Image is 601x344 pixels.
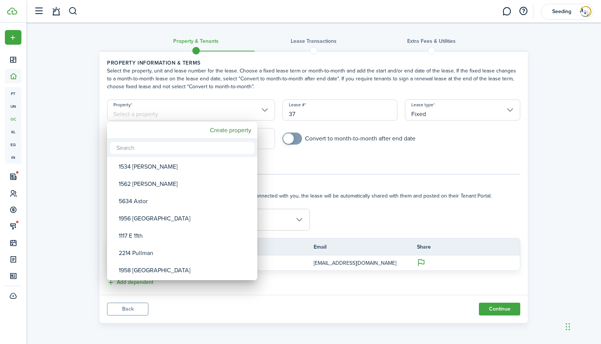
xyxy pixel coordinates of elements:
mbsc-wheel: Property [107,157,257,280]
mbsc-button: Create property [207,124,254,137]
div: 2214 Pullman [119,244,252,262]
div: 1958 [GEOGRAPHIC_DATA] [119,262,252,279]
div: 1117 E 11th [119,227,252,244]
div: 5634 Astor [119,193,252,210]
input: Search [110,142,254,154]
div: 1956 [GEOGRAPHIC_DATA] [119,210,252,227]
div: 1534 [PERSON_NAME] [119,158,252,175]
div: 1562 [PERSON_NAME] [119,175,252,193]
